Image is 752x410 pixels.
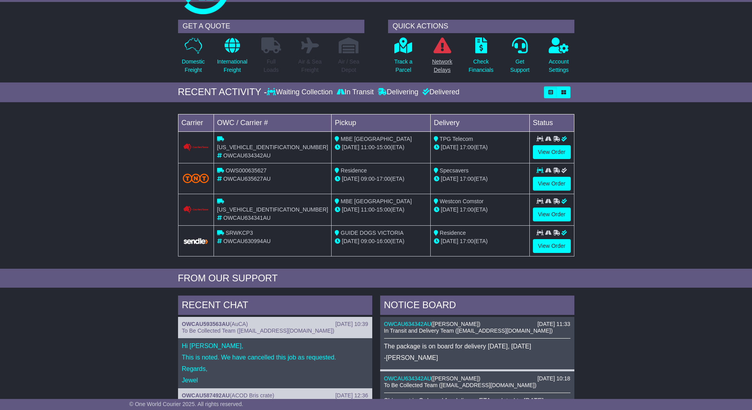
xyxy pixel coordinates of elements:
span: To Be Collected Team ([EMAIL_ADDRESS][DOMAIN_NAME]) [182,328,334,334]
div: [DATE] 11:33 [537,321,570,328]
div: RECENT CHAT [178,296,372,317]
div: (ETA) [434,175,526,183]
p: Full Loads [261,58,281,74]
td: OWC / Carrier # [214,114,331,131]
span: 11:00 [361,144,375,150]
span: Specsavers [440,167,469,174]
span: To Be Collected Team ([EMAIL_ADDRESS][DOMAIN_NAME]) [384,382,536,388]
p: This is noted. We have cancelled this job as requested. [182,354,368,361]
span: [PERSON_NAME] [433,321,478,327]
span: 17:00 [460,144,474,150]
a: InternationalFreight [217,37,248,79]
span: Westcon Comstor [440,198,484,204]
span: [DATE] [342,238,359,244]
div: [DATE] 10:39 [335,321,368,328]
div: - (ETA) [335,206,427,214]
td: Status [529,114,574,131]
a: AccountSettings [548,37,569,79]
a: OWCAU634342AU [384,321,431,327]
div: ( ) [182,392,368,399]
img: Couriers_Please.png [183,143,209,152]
a: View Order [533,239,571,253]
span: 15:00 [377,144,390,150]
span: In Transit and Delivery Team ([EMAIL_ADDRESS][DOMAIN_NAME]) [384,328,553,334]
span: [DATE] [342,176,359,182]
p: Get Support [510,58,529,74]
span: 17:00 [460,206,474,213]
div: - (ETA) [335,143,427,152]
p: Jewel [182,376,368,384]
a: OWCAU587492AU [182,392,230,399]
a: Track aParcel [394,37,413,79]
td: Delivery [430,114,529,131]
p: -[PERSON_NAME] [384,354,570,361]
div: RECENT ACTIVITY - [178,86,267,98]
span: OWCAU634342AU [223,152,271,159]
p: Account Settings [549,58,569,74]
span: [DATE] [441,144,458,150]
div: ( ) [182,321,368,328]
div: - (ETA) [335,175,427,183]
span: 09:00 [361,238,375,244]
div: Delivered [420,88,459,97]
span: MBE [GEOGRAPHIC_DATA] [341,136,412,142]
div: ( ) [384,375,570,382]
span: 17:00 [377,176,390,182]
div: NOTICE BOARD [380,296,574,317]
span: MBE [GEOGRAPHIC_DATA] [341,198,412,204]
span: [PERSON_NAME] [433,375,478,382]
p: Regards, [182,365,368,373]
span: Residence [341,167,367,174]
a: OWCAU593563AU [182,321,230,327]
span: [US_VEHICLE_IDENTIFICATION_NUMBER] [217,206,328,213]
div: QUICK ACTIONS [388,20,574,33]
span: [DATE] [342,206,359,213]
span: Residence [440,230,466,236]
p: Network Delays [432,58,452,74]
span: [DATE] [441,176,458,182]
div: (ETA) [434,143,526,152]
span: 17:00 [460,238,474,244]
span: OWCAU635627AU [223,176,271,182]
span: 11:00 [361,206,375,213]
span: OWS000635627 [226,167,267,174]
span: 16:00 [377,238,390,244]
img: TNT_Domestic.png [183,174,209,183]
div: [DATE] 10:18 [537,375,570,382]
p: Hi [PERSON_NAME], [182,342,368,350]
span: 17:00 [460,176,474,182]
span: ACOD Bris crate [232,392,272,399]
span: [DATE] [441,206,458,213]
span: © One World Courier 2025. All rights reserved. [129,401,244,407]
img: GetCarrierServiceLogo [183,238,209,245]
span: TPG Telecom [440,136,473,142]
div: (ETA) [434,206,526,214]
a: OWCAU634342AU [384,375,431,382]
div: Delivering [376,88,420,97]
p: Air / Sea Depot [338,58,360,74]
span: [DATE] [441,238,458,244]
span: OWCAU630994AU [223,238,271,244]
a: NetworkDelays [431,37,452,79]
span: [DATE] [342,144,359,150]
p: Domestic Freight [182,58,204,74]
div: GET A QUOTE [178,20,364,33]
p: Air & Sea Freight [298,58,322,74]
span: SRWKCP3 [226,230,253,236]
div: - (ETA) [335,237,427,245]
td: Pickup [332,114,431,131]
div: In Transit [335,88,376,97]
p: International Freight [217,58,248,74]
a: GetSupport [510,37,530,79]
div: ( ) [384,321,570,328]
a: View Order [533,177,571,191]
div: Waiting Collection [267,88,334,97]
a: View Order [533,208,571,221]
span: 15:00 [377,206,390,213]
span: AuCA [232,321,246,327]
p: Track a Parcel [394,58,413,74]
span: 09:00 [361,176,375,182]
span: GUIDE DOGS VICTORIA [341,230,403,236]
div: [DATE] 12:36 [335,392,368,399]
a: DomesticFreight [181,37,205,79]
